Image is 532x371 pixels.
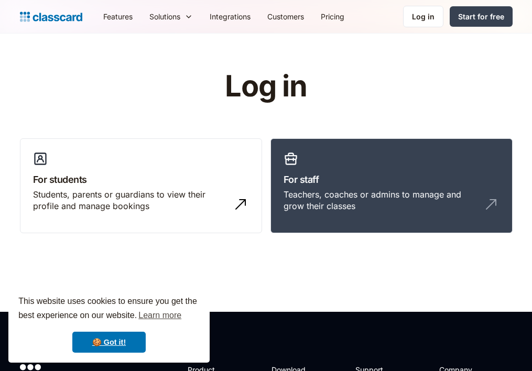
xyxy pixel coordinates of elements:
h3: For students [33,172,249,187]
h1: Log in [100,70,432,103]
a: learn more about cookies [137,308,183,323]
div: Teachers, coaches or admins to manage and grow their classes [284,189,479,212]
a: dismiss cookie message [72,332,146,353]
a: Start for free [450,6,513,27]
a: Integrations [201,5,259,28]
a: home [20,9,82,24]
div: Solutions [141,5,201,28]
a: For staffTeachers, coaches or admins to manage and grow their classes [270,138,513,234]
span: This website uses cookies to ensure you get the best experience on our website. [18,295,200,323]
div: Students, parents or guardians to view their profile and manage bookings [33,189,228,212]
div: cookieconsent [8,285,210,363]
a: Features [95,5,141,28]
a: Pricing [312,5,353,28]
div: Start for free [458,11,504,22]
div: Solutions [149,11,180,22]
div: Log in [412,11,435,22]
h3: For staff [284,172,500,187]
a: Customers [259,5,312,28]
a: Log in [403,6,443,27]
a: For studentsStudents, parents or guardians to view their profile and manage bookings [20,138,262,234]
